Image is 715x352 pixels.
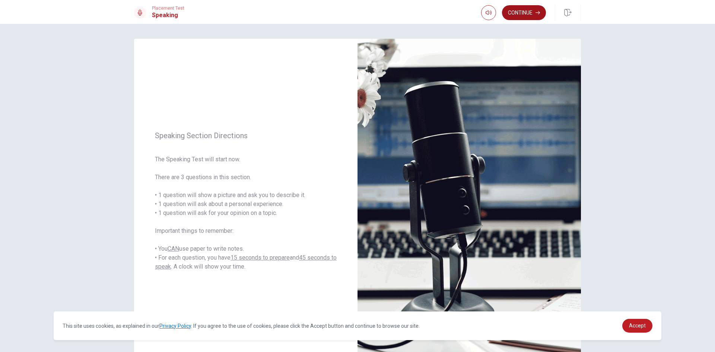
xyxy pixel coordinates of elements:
[54,311,661,340] div: cookieconsent
[231,254,290,261] u: 15 seconds to prepare
[502,5,546,20] button: Continue
[168,245,179,252] u: CAN
[152,6,184,11] span: Placement Test
[159,323,191,329] a: Privacy Policy
[155,155,337,271] span: The Speaking Test will start now. There are 3 questions in this section. • 1 question will show a...
[152,11,184,20] h1: Speaking
[63,323,420,329] span: This site uses cookies, as explained in our . If you agree to the use of cookies, please click th...
[629,323,646,329] span: Accept
[155,131,337,140] span: Speaking Section Directions
[622,319,652,333] a: dismiss cookie message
